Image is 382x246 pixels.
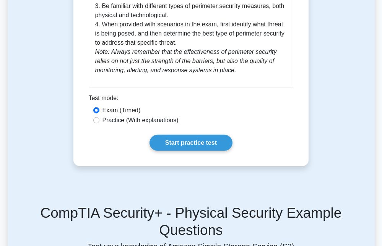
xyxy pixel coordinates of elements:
[102,106,141,115] label: Exam (Timed)
[150,135,232,151] a: Start practice test
[95,49,277,73] i: Note: Always remember that the effectiveness of perimeter security relies on not just the strengt...
[102,116,179,125] label: Practice (With explanations)
[89,94,294,106] div: Test mode:
[17,205,366,239] h5: CompTIA Security+ - Physical Security Example Questions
